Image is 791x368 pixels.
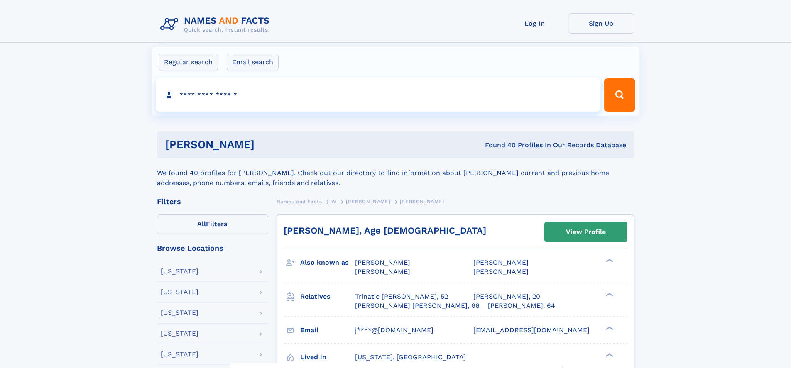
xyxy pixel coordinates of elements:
[156,78,601,112] input: search input
[161,351,198,358] div: [US_STATE]
[157,244,268,252] div: Browse Locations
[473,326,590,334] span: [EMAIL_ADDRESS][DOMAIN_NAME]
[331,199,337,205] span: W
[502,13,568,34] a: Log In
[355,258,410,266] span: [PERSON_NAME]
[604,352,614,358] div: ❯
[488,301,555,310] a: [PERSON_NAME], 64
[161,289,198,295] div: [US_STATE]
[604,292,614,297] div: ❯
[300,323,355,337] h3: Email
[157,214,268,234] label: Filters
[473,258,529,266] span: [PERSON_NAME]
[370,141,626,150] div: Found 40 Profiles In Our Records Database
[568,13,634,34] a: Sign Up
[300,290,355,304] h3: Relatives
[161,330,198,337] div: [US_STATE]
[161,310,198,316] div: [US_STATE]
[159,54,218,71] label: Regular search
[346,199,390,205] span: [PERSON_NAME]
[604,78,635,112] button: Search Button
[355,268,410,275] span: [PERSON_NAME]
[161,268,198,275] div: [US_STATE]
[346,196,390,207] a: [PERSON_NAME]
[400,199,444,205] span: [PERSON_NAME]
[227,54,279,71] label: Email search
[355,353,466,361] span: [US_STATE], [GEOGRAPHIC_DATA]
[197,220,206,228] span: All
[545,222,627,242] a: View Profile
[355,301,480,310] a: [PERSON_NAME] [PERSON_NAME], 66
[277,196,322,207] a: Names and Facts
[604,325,614,331] div: ❯
[157,198,268,205] div: Filters
[157,158,634,188] div: We found 40 profiles for [PERSON_NAME]. Check out our directory to find information about [PERSON...
[157,13,277,36] img: Logo Names and Facts
[165,139,370,150] h1: [PERSON_NAME]
[300,256,355,270] h3: Also known as
[284,225,486,236] a: [PERSON_NAME], Age [DEMOGRAPHIC_DATA]
[473,268,529,275] span: [PERSON_NAME]
[355,292,448,301] a: Trinatie [PERSON_NAME], 52
[473,292,540,301] a: [PERSON_NAME], 20
[566,222,606,241] div: View Profile
[604,258,614,263] div: ❯
[331,196,337,207] a: W
[300,350,355,364] h3: Lived in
